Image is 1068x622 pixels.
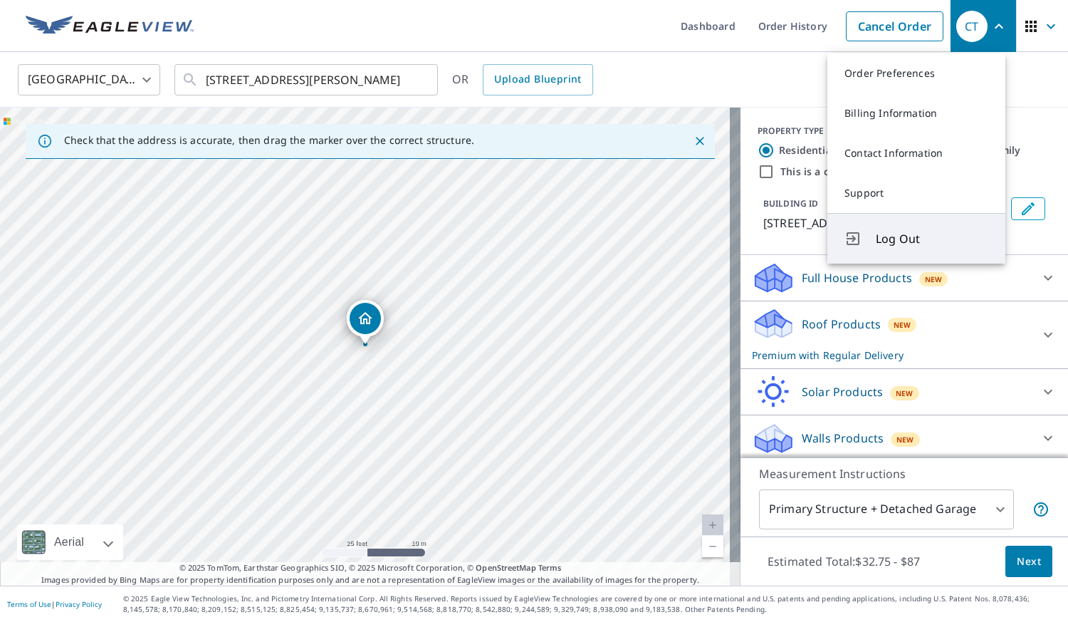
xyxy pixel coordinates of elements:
[896,434,914,445] span: New
[759,465,1049,482] p: Measurement Instructions
[752,375,1057,409] div: Solar ProductsNew
[691,132,709,150] button: Close
[538,562,562,573] a: Terms
[752,348,1031,363] p: Premium with Regular Delivery
[802,430,884,447] p: Walls Products
[759,489,1014,529] div: Primary Structure + Detached Garage
[827,53,1005,93] a: Order Preferences
[64,134,474,147] p: Check that the address is accurate, then drag the marker over the correct structure.
[1005,546,1052,578] button: Next
[827,213,1005,264] button: Log Out
[752,261,1057,295] div: Full House ProductsNew
[1032,501,1049,518] span: Your report will include the primary structure and a detached garage if one exists.
[876,230,988,247] span: Log Out
[7,599,51,609] a: Terms of Use
[752,307,1057,363] div: Roof ProductsNewPremium with Regular Delivery
[827,133,1005,173] a: Contact Information
[802,383,883,400] p: Solar Products
[179,562,562,574] span: © 2025 TomTom, Earthstar Geographics SIO, © 2025 Microsoft Corporation, ©
[702,536,723,557] a: Current Level 20, Zoom Out
[752,421,1057,455] div: Walls ProductsNew
[452,64,593,95] div: OR
[896,388,913,399] span: New
[763,197,818,209] p: BUILDING ID
[802,316,881,333] p: Roof Products
[17,524,123,560] div: Aerial
[26,16,194,37] img: EV Logo
[494,71,581,88] span: Upload Blueprint
[18,60,160,100] div: [GEOGRAPHIC_DATA]
[7,600,102,608] p: |
[1017,553,1041,571] span: Next
[894,319,911,331] span: New
[702,514,723,536] a: Current Level 20, Zoom In Disabled
[758,125,1051,138] div: PROPERTY TYPE
[56,599,102,609] a: Privacy Policy
[779,143,834,157] label: Residential
[827,93,1005,133] a: Billing Information
[780,165,866,179] label: This is a complex
[756,546,931,577] p: Estimated Total: $32.75 - $87
[846,11,943,41] a: Cancel Order
[763,214,1005,232] p: [STREET_ADDRESS][PERSON_NAME]
[123,594,1061,615] p: © 2025 Eagle View Technologies, Inc. and Pictometry International Corp. All Rights Reserved. Repo...
[476,562,535,573] a: OpenStreetMap
[1011,197,1045,220] button: Edit building 1
[347,300,384,344] div: Dropped pin, building 1, Residential property, 401 Mellen Ct New Bern, NC 28562
[483,64,592,95] a: Upload Blueprint
[827,173,1005,213] a: Support
[206,60,409,100] input: Search by address or latitude-longitude
[50,524,88,560] div: Aerial
[925,274,943,285] span: New
[956,11,988,42] div: CT
[802,269,912,286] p: Full House Products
